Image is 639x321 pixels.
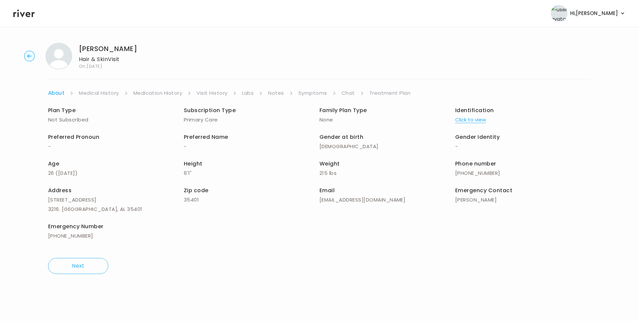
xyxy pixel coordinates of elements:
p: Primary Care [184,115,319,124]
span: Gender at birth [319,133,363,141]
p: 6'1" [184,169,319,178]
button: user avatarHi,[PERSON_NAME] [551,5,626,22]
a: Visit History [197,88,227,98]
p: [DEMOGRAPHIC_DATA] [319,142,455,151]
span: Email [319,187,335,194]
span: Plan Type [48,106,76,114]
span: On: [DATE] [79,64,137,68]
p: - [48,142,184,151]
span: Phone number [455,160,496,168]
img: Nick Velez [45,43,72,69]
p: [PHONE_NUMBER] [455,169,591,178]
p: 35401 [184,195,319,205]
a: Labs [242,88,254,98]
p: - [184,142,319,151]
button: Next [48,258,108,274]
p: 26 [48,169,184,178]
a: Chat [342,88,355,98]
p: [EMAIL_ADDRESS][DOMAIN_NAME] [319,195,455,205]
img: user avatar [551,5,567,22]
span: Address [48,187,72,194]
p: Not Subscribed [48,115,184,124]
p: 215 lbs [319,169,455,178]
a: About [48,88,65,98]
span: Hi, [PERSON_NAME] [570,9,618,18]
p: Hair & Skin Visit [79,55,137,64]
p: [STREET_ADDRESS] [48,195,184,205]
a: Medical History [79,88,119,98]
span: ( [DATE] ) [55,170,78,177]
p: [PHONE_NUMBER] [48,231,184,241]
span: Age [48,160,59,168]
span: Preferred Pronoun [48,133,99,141]
p: - [455,142,591,151]
span: Gender Identity [455,133,500,141]
p: 3216. [GEOGRAPHIC_DATA], AL 35401 [48,205,184,214]
span: Preferred Name [184,133,228,141]
span: Identification [455,106,494,114]
a: Symptoms [298,88,327,98]
span: Weight [319,160,340,168]
p: [PERSON_NAME] [455,195,591,205]
span: Zip code [184,187,209,194]
span: Emergency Number [48,223,104,230]
span: Height [184,160,203,168]
a: Treatment Plan [369,88,411,98]
button: Click to view [455,115,486,124]
span: Emergency Contact [455,187,512,194]
p: None [319,115,455,124]
a: Medication History [133,88,182,98]
a: Notes [268,88,284,98]
span: Family Plan Type [319,106,367,114]
span: Subscription Type [184,106,236,114]
h1: [PERSON_NAME] [79,44,137,53]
